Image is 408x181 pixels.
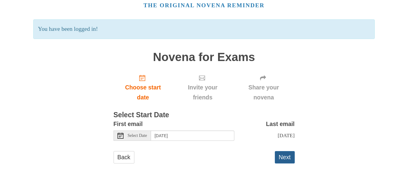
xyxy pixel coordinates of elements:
span: [DATE] [278,132,294,138]
a: Choose start date [114,69,173,105]
span: Select Date [128,134,147,138]
a: The original novena reminder [143,2,265,8]
p: You have been logged in! [33,19,375,39]
span: Invite your friends [178,82,226,102]
label: Last email [266,119,295,129]
button: Next [275,151,295,163]
span: Share your novena [239,82,289,102]
h3: Select Start Date [114,111,295,119]
h1: Novena for Exams [114,51,295,64]
div: Click "Next" to confirm your start date first. [233,69,295,105]
span: Choose start date [120,82,167,102]
label: First email [114,119,143,129]
div: Click "Next" to confirm your start date first. [172,69,233,105]
a: Back [114,151,134,163]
